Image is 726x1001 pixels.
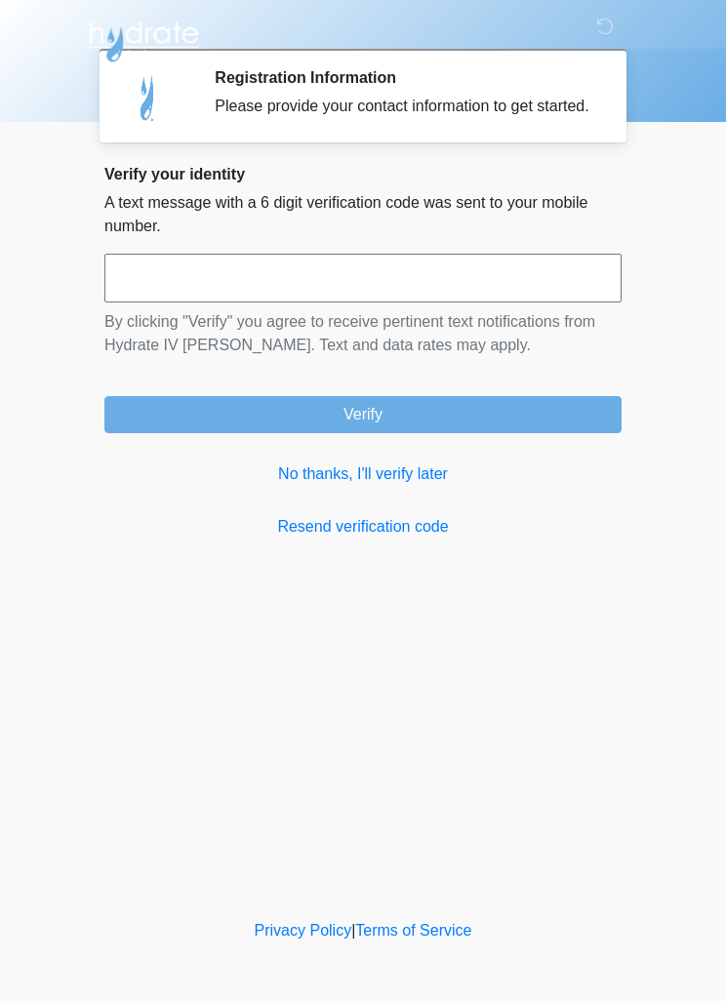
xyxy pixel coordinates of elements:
button: Verify [104,396,622,433]
a: | [351,922,355,939]
a: Terms of Service [355,922,471,939]
p: A text message with a 6 digit verification code was sent to your mobile number. [104,191,622,238]
p: By clicking "Verify" you agree to receive pertinent text notifications from Hydrate IV [PERSON_NA... [104,310,622,357]
a: Privacy Policy [255,922,352,939]
img: Agent Avatar [119,68,178,127]
h2: Verify your identity [104,165,622,183]
div: Please provide your contact information to get started. [215,95,592,118]
img: Hydrate IV Bar - Chandler Logo [85,15,202,63]
a: No thanks, I'll verify later [104,462,622,486]
a: Resend verification code [104,515,622,539]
